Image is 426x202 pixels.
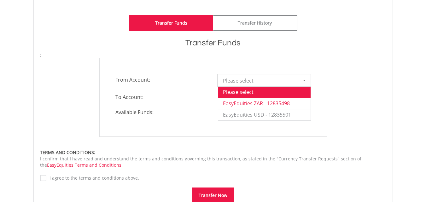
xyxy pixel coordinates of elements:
span: To Account: [111,91,213,103]
h1: Transfer Funds [40,37,386,49]
span: Available Funds: [111,109,213,116]
div: I confirm that I have read and understand the terms and conditions governing this transaction, as... [40,149,386,168]
span: Please select [223,74,296,87]
li: EasyEquities USD - 12835501 [218,109,311,120]
div: TERMS AND CONDITIONS: [40,149,386,156]
li: Please select [218,86,311,98]
span: From Account: [111,74,213,85]
a: Transfer Funds [129,15,213,31]
a: EasyEquities Terms and Conditions [47,162,121,168]
li: EasyEquities ZAR - 12835498 [218,98,311,109]
a: Transfer History [213,15,297,31]
label: I agree to the terms and conditions above. [46,175,139,181]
